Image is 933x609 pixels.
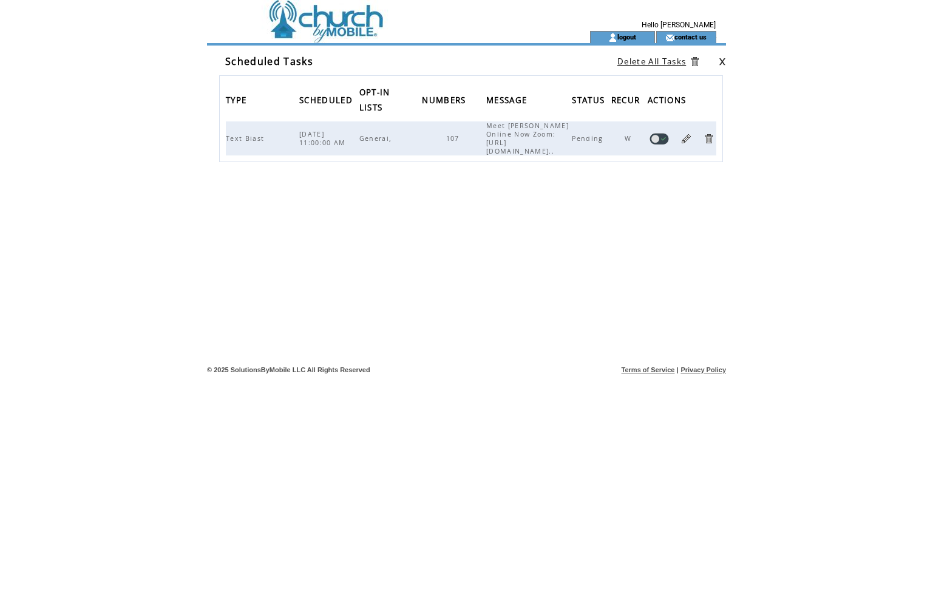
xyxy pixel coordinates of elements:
a: Privacy Policy [680,366,726,373]
a: Delete All Tasks [617,56,686,67]
a: SCHEDULED [299,96,356,103]
span: ACTIONS [648,92,689,112]
span: MESSAGE [486,92,530,112]
a: Terms of Service [622,366,675,373]
span: Text Blast [226,134,267,143]
a: Edit Task [680,133,692,145]
img: account_icon.gif [608,33,617,43]
span: [DATE] 11:00:00 AM [299,130,349,147]
span: Scheduled Tasks [225,55,313,68]
span: TYPE [226,92,249,112]
a: MESSAGE [486,96,530,103]
a: RECUR [611,96,643,103]
a: Disable task [650,133,669,145]
span: STATUS [572,92,608,112]
span: Meet [PERSON_NAME] Online Now Zoom: [URL][DOMAIN_NAME].. [486,121,569,155]
a: NUMBERS [422,96,469,103]
span: © 2025 SolutionsByMobile LLC All Rights Reserved [207,366,370,373]
a: OPT-IN LISTS [359,88,390,111]
span: Pending [572,134,606,143]
a: STATUS [572,96,608,103]
span: General, [359,134,395,143]
span: W [625,134,634,143]
span: NUMBERS [422,92,469,112]
span: OPT-IN LISTS [359,84,390,119]
span: Hello [PERSON_NAME] [642,21,716,29]
a: Delete Task [703,133,714,145]
span: RECUR [611,92,643,112]
span: 107 [446,134,463,143]
span: | [677,366,679,373]
img: contact_us_icon.gif [665,33,674,43]
a: logout [617,33,636,41]
span: SCHEDULED [299,92,356,112]
a: TYPE [226,96,249,103]
a: contact us [674,33,707,41]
